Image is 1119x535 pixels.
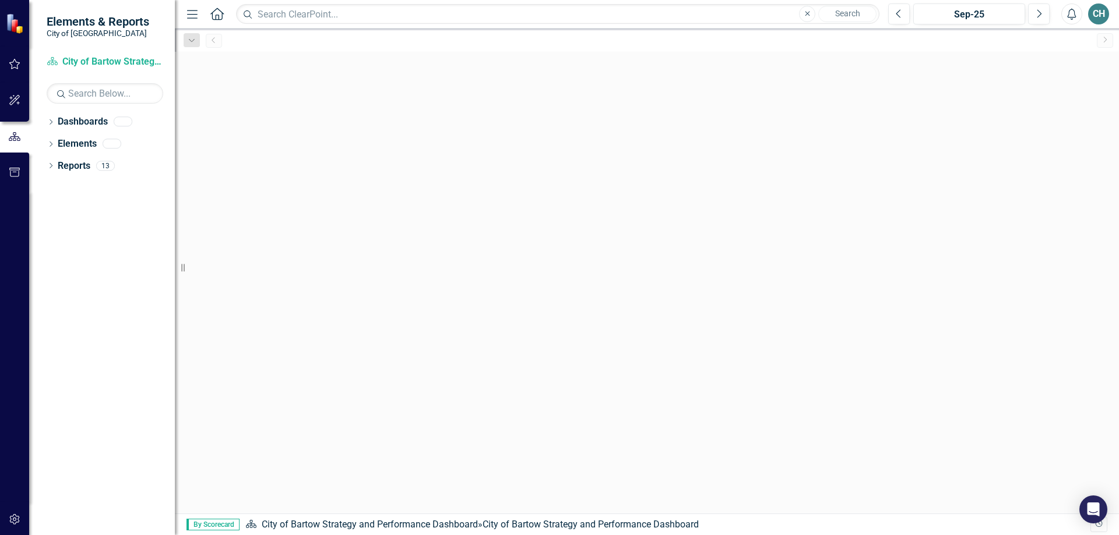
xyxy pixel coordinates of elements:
div: Open Intercom Messenger [1079,495,1107,523]
img: ClearPoint Strategy [6,13,26,33]
a: Elements [58,137,97,151]
div: City of Bartow Strategy and Performance Dashboard [483,519,699,530]
button: CH [1088,3,1109,24]
a: City of Bartow Strategy and Performance Dashboard [262,519,478,530]
span: Elements & Reports [47,15,149,29]
small: City of [GEOGRAPHIC_DATA] [47,29,149,38]
a: Dashboards [58,115,108,129]
input: Search Below... [47,83,163,104]
a: City of Bartow Strategy and Performance Dashboard [47,55,163,69]
button: Search [818,6,877,22]
span: By Scorecard [186,519,240,530]
span: Search [835,9,860,18]
a: Reports [58,160,90,173]
div: 13 [96,161,115,171]
div: Sep-25 [917,8,1021,22]
input: Search ClearPoint... [236,4,879,24]
button: Sep-25 [913,3,1025,24]
div: » [245,518,1090,532]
